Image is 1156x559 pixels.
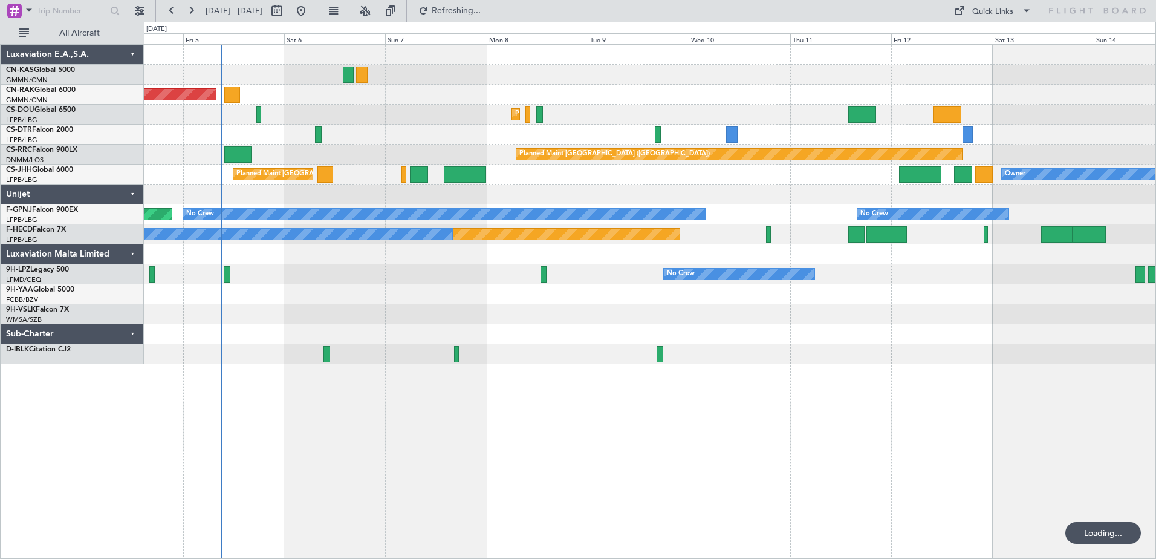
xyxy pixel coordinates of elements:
[385,33,486,44] div: Sun 7
[6,87,34,94] span: CN-RAK
[6,126,32,134] span: CS-DTR
[6,106,76,114] a: CS-DOUGlobal 6500
[6,295,38,304] a: FCBB/BZV
[6,146,32,154] span: CS-RRC
[6,116,37,125] a: LFPB/LBG
[37,2,106,20] input: Trip Number
[6,306,69,313] a: 9H-VSLKFalcon 7X
[6,67,34,74] span: CN-KAS
[183,33,284,44] div: Fri 5
[588,33,689,44] div: Tue 9
[6,126,73,134] a: CS-DTRFalcon 2000
[6,166,32,174] span: CS-JHH
[6,67,75,74] a: CN-KASGlobal 5000
[6,266,30,273] span: 9H-LPZ
[487,33,588,44] div: Mon 8
[6,286,74,293] a: 9H-YAAGlobal 5000
[413,1,485,21] button: Refreshing...
[6,315,42,324] a: WMSA/SZB
[31,29,128,38] span: All Aircraft
[515,105,706,123] div: Planned Maint [GEOGRAPHIC_DATA] ([GEOGRAPHIC_DATA])
[6,306,36,313] span: 9H-VSLK
[13,24,131,43] button: All Aircraft
[6,346,29,353] span: D-IBLK
[186,205,214,223] div: No Crew
[891,33,992,44] div: Fri 12
[790,33,891,44] div: Thu 11
[6,155,44,165] a: DNMM/LOS
[6,87,76,94] a: CN-RAKGlobal 6000
[6,266,69,273] a: 9H-LPZLegacy 500
[146,24,167,34] div: [DATE]
[6,166,73,174] a: CS-JHHGlobal 6000
[948,1,1037,21] button: Quick Links
[6,206,78,214] a: F-GPNJFalcon 900EX
[6,286,33,293] span: 9H-YAA
[972,6,1013,18] div: Quick Links
[6,235,37,244] a: LFPB/LBG
[6,346,71,353] a: D-IBLKCitation CJ2
[6,226,66,234] a: F-HECDFalcon 7X
[284,33,385,44] div: Sat 6
[6,106,34,114] span: CS-DOU
[6,175,37,185] a: LFPB/LBG
[6,76,48,85] a: GMMN/CMN
[519,145,710,163] div: Planned Maint [GEOGRAPHIC_DATA] ([GEOGRAPHIC_DATA])
[6,96,48,105] a: GMMN/CMN
[6,206,32,214] span: F-GPNJ
[236,165,427,183] div: Planned Maint [GEOGRAPHIC_DATA] ([GEOGRAPHIC_DATA])
[993,33,1094,44] div: Sat 13
[6,215,37,224] a: LFPB/LBG
[1065,522,1141,544] div: Loading...
[860,205,888,223] div: No Crew
[667,265,695,283] div: No Crew
[1005,165,1025,183] div: Owner
[206,5,262,16] span: [DATE] - [DATE]
[431,7,482,15] span: Refreshing...
[6,146,77,154] a: CS-RRCFalcon 900LX
[6,275,41,284] a: LFMD/CEQ
[6,136,37,145] a: LFPB/LBG
[6,226,33,234] span: F-HECD
[689,33,790,44] div: Wed 10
